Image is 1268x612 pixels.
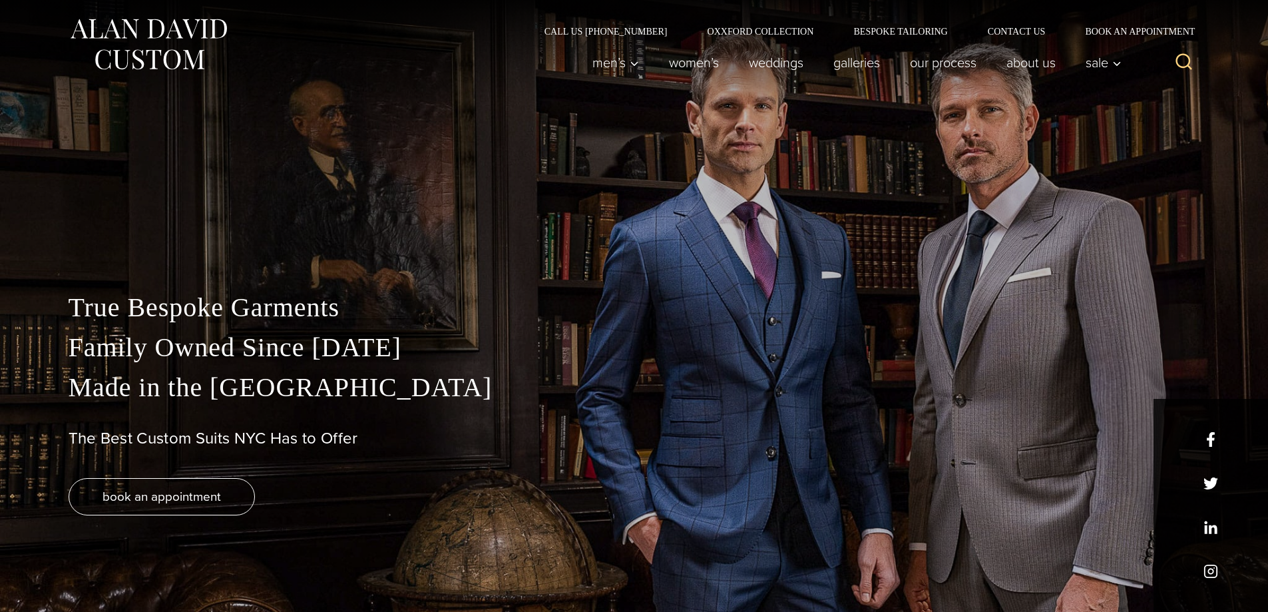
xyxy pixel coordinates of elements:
a: Galleries [818,49,895,76]
a: Call Us [PHONE_NUMBER] [525,27,688,36]
a: Bespoke Tailoring [833,27,967,36]
img: Alan David Custom [69,15,228,74]
a: weddings [734,49,818,76]
a: Contact Us [968,27,1066,36]
span: Sale [1086,56,1122,69]
a: Women’s [654,49,734,76]
a: Oxxford Collection [687,27,833,36]
a: Book an Appointment [1065,27,1199,36]
button: View Search Form [1168,47,1200,79]
nav: Primary Navigation [577,49,1128,76]
a: Our Process [895,49,991,76]
h1: The Best Custom Suits NYC Has to Offer [69,429,1200,448]
nav: Secondary Navigation [525,27,1200,36]
span: Men’s [592,56,639,69]
a: About Us [991,49,1070,76]
a: book an appointment [69,478,255,515]
p: True Bespoke Garments Family Owned Since [DATE] Made in the [GEOGRAPHIC_DATA] [69,288,1200,408]
span: book an appointment [103,487,221,506]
